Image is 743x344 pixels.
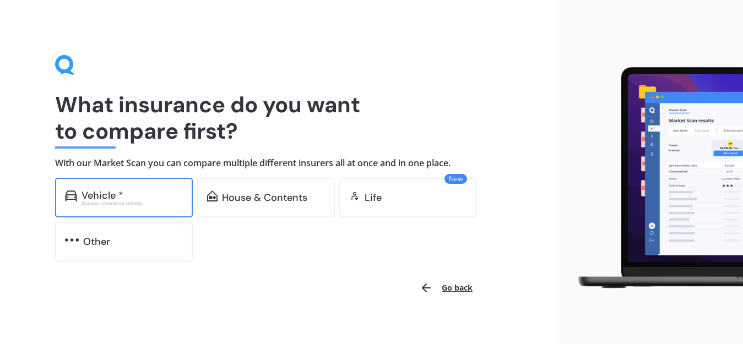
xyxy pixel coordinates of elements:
div: House & Contents [222,192,307,203]
img: home-and-contents.b802091223b8502ef2dd.svg [207,190,218,201]
div: Other [83,236,110,247]
h1: What insurance do you want to compare first? [55,91,502,144]
button: Go back [413,275,479,301]
img: life.f720d6a2d7cdcd3ad642.svg [349,190,360,201]
img: car.f15378c7a67c060ca3f3.svg [65,190,77,201]
div: Life [365,192,382,203]
div: Excludes commercial vehicles [82,201,183,205]
span: New [444,174,467,184]
h4: With our Market Scan you can compare multiple different insurers all at once and in one place. [55,157,502,169]
img: laptop.webp [566,62,743,294]
img: other.81dba5aafe580aa69f38.svg [65,234,79,245]
div: Vehicle * [82,190,123,201]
